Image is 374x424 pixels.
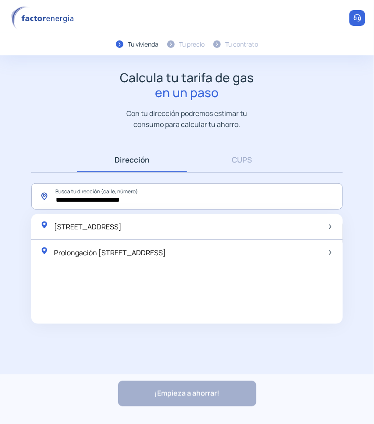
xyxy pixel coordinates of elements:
p: Con tu dirección podremos estimar tu consumo para calcular tu ahorro. [118,108,256,130]
div: Tu vivienda [128,40,158,49]
img: llamar [353,14,362,22]
img: location-pin-green.svg [40,221,49,229]
img: logo factor [9,6,79,30]
img: location-pin-green.svg [40,246,49,255]
div: Tu precio [179,40,205,49]
a: CUPS [187,147,297,172]
div: Tu contrato [225,40,258,49]
img: arrow-next-item.svg [329,225,331,229]
img: arrow-next-item.svg [329,250,331,255]
span: [STREET_ADDRESS] [54,222,122,232]
h1: Calcula tu tarifa de gas [120,70,254,100]
span: en un paso [120,85,254,100]
span: Prolongación [STREET_ADDRESS] [54,248,166,257]
a: Dirección [77,147,187,172]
